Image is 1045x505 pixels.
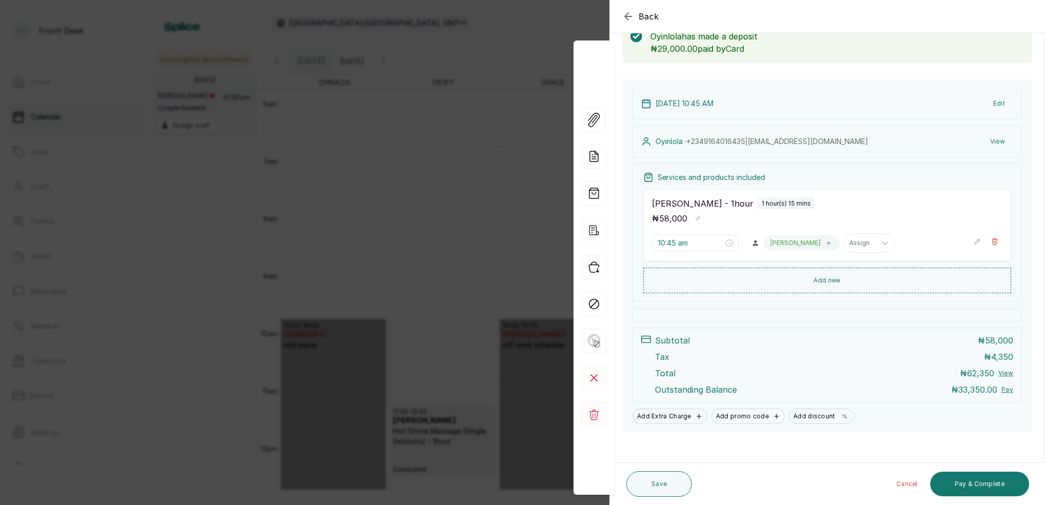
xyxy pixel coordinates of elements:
[930,472,1029,496] button: Pay & Complete
[639,10,659,23] span: Back
[770,239,821,247] p: [PERSON_NAME]
[643,268,1011,293] button: Add new
[655,383,737,396] p: Outstanding Balance
[652,197,753,210] p: [PERSON_NAME] - 1hour
[658,237,724,249] input: Select time
[655,351,669,363] p: Tax
[982,132,1013,151] button: View
[985,94,1013,113] button: Edit
[711,409,785,424] button: Add promo code
[998,369,1013,377] button: View
[655,136,868,147] p: Oyinlola ·
[650,30,1024,43] p: Oyinlola has made a deposit
[632,409,707,424] button: Add Extra Charge
[652,212,687,225] p: ₦
[650,43,1024,55] p: ₦29,000.00 paid by Card
[686,137,868,146] span: +234 9164016435 | [EMAIL_ADDRESS][DOMAIN_NAME]
[1001,386,1013,394] button: Pay
[622,10,659,23] button: Back
[789,409,854,424] button: Add discount
[951,383,997,396] p: ₦33,350.00
[960,367,994,379] p: ₦
[978,334,1013,347] p: ₦
[984,351,1013,363] p: ₦
[762,199,811,208] p: 1 hour(s) 15 mins
[967,368,994,378] span: 62,350
[658,172,765,183] p: Services and products included
[655,98,713,109] p: [DATE] 10:45 AM
[659,213,687,224] span: 58,000
[888,472,926,496] button: Cancel
[626,471,692,497] button: Save
[655,367,675,379] p: Total
[655,334,690,347] p: Subtotal
[985,335,1013,346] span: 58,000
[991,352,1013,362] span: 4,350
